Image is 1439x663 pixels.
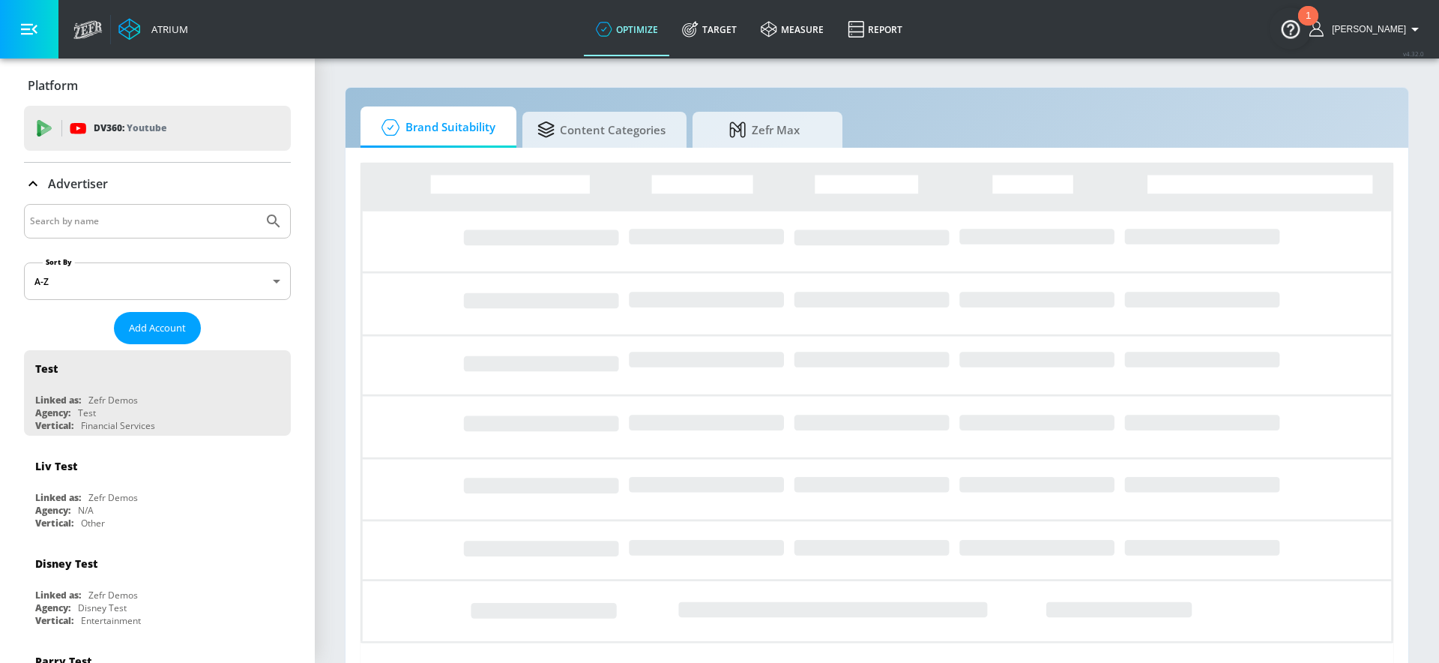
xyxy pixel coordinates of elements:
[48,175,108,192] p: Advertiser
[35,419,73,432] div: Vertical:
[24,448,291,533] div: Liv TestLinked as:Zefr DemosAgency:N/AVertical:Other
[127,120,166,136] p: Youtube
[35,491,81,504] div: Linked as:
[1309,20,1424,38] button: [PERSON_NAME]
[35,394,81,406] div: Linked as:
[35,556,97,571] div: Disney Test
[30,211,257,231] input: Search by name
[24,106,291,151] div: DV360: Youtube
[24,163,291,205] div: Advertiser
[24,262,291,300] div: A-Z
[94,120,166,136] p: DV360:
[88,589,138,601] div: Zefr Demos
[749,2,836,56] a: measure
[375,109,495,145] span: Brand Suitability
[35,614,73,627] div: Vertical:
[670,2,749,56] a: Target
[81,614,141,627] div: Entertainment
[836,2,914,56] a: Report
[24,545,291,631] div: Disney TestLinked as:Zefr DemosAgency:Disney TestVertical:Entertainment
[35,504,70,517] div: Agency:
[35,601,70,614] div: Agency:
[78,601,127,614] div: Disney Test
[28,77,78,94] p: Platform
[537,112,666,148] span: Content Categories
[81,517,105,529] div: Other
[35,459,77,473] div: Liv Test
[118,18,188,40] a: Atrium
[78,406,96,419] div: Test
[708,112,821,148] span: Zefr Max
[129,319,186,337] span: Add Account
[35,589,81,601] div: Linked as:
[114,312,201,344] button: Add Account
[81,419,155,432] div: Financial Services
[1326,24,1406,34] span: login as: anthony.rios@zefr.com
[88,491,138,504] div: Zefr Demos
[24,64,291,106] div: Platform
[35,361,58,376] div: Test
[35,406,70,419] div: Agency:
[1306,16,1311,35] div: 1
[43,257,75,267] label: Sort By
[78,504,94,517] div: N/A
[1403,49,1424,58] span: v 4.32.0
[145,22,188,36] div: Atrium
[35,517,73,529] div: Vertical:
[24,350,291,436] div: TestLinked as:Zefr DemosAgency:TestVertical:Financial Services
[584,2,670,56] a: optimize
[1270,7,1312,49] button: Open Resource Center, 1 new notification
[88,394,138,406] div: Zefr Demos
